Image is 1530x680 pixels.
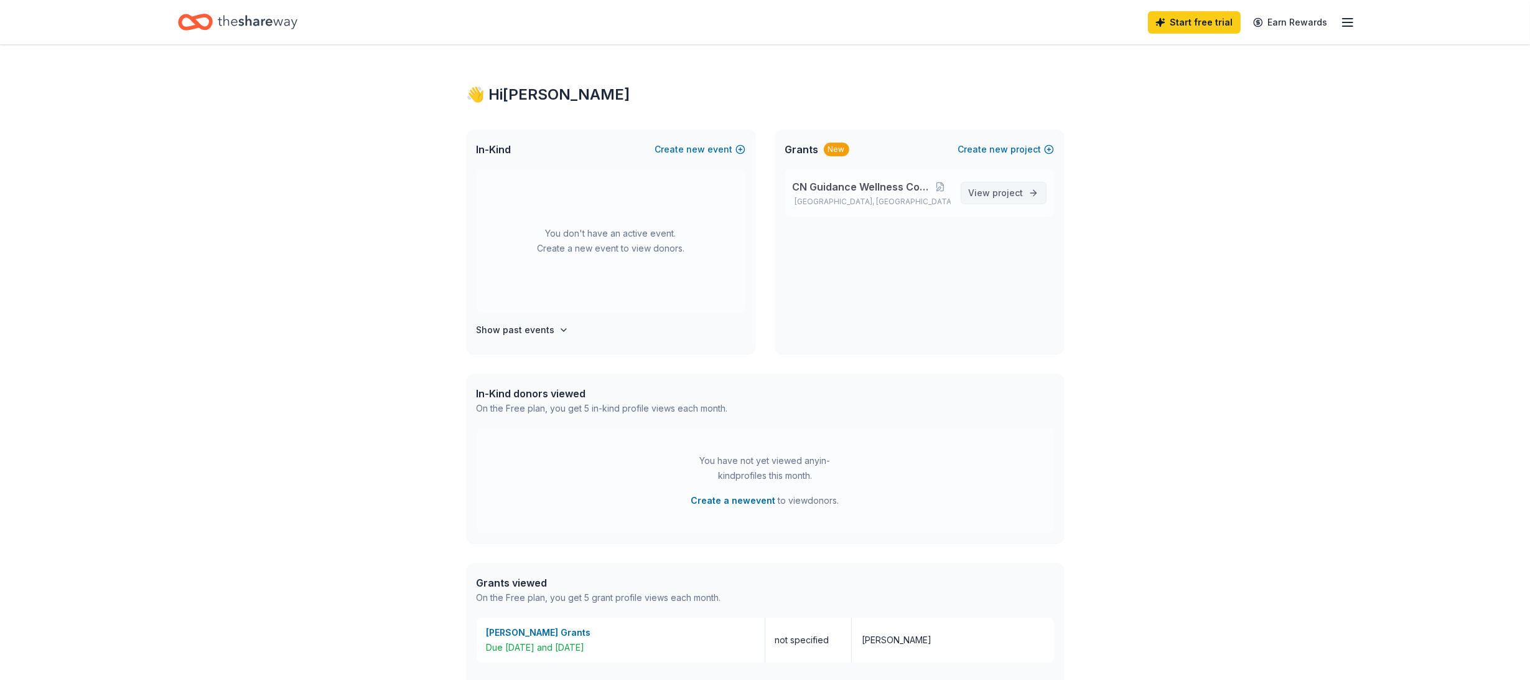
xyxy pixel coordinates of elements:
p: [GEOGRAPHIC_DATA], [GEOGRAPHIC_DATA] [793,197,951,207]
div: Due [DATE] and [DATE] [487,640,755,655]
div: New [824,143,849,156]
div: On the Free plan, you get 5 grant profile views each month. [477,590,721,605]
a: Start free trial [1148,11,1241,34]
h4: Show past events [477,323,555,338]
div: [PERSON_NAME] Grants [487,625,755,640]
a: View project [961,182,1047,204]
span: new [990,142,1009,157]
span: to view donors . [691,493,839,508]
a: Earn Rewards [1246,11,1335,34]
div: 👋 Hi [PERSON_NAME] [467,85,1064,105]
div: In-Kind donors viewed [477,386,728,401]
span: CN Guidance Wellness Committee [793,179,930,194]
span: View [969,186,1024,201]
button: Createnewevent [655,142,745,157]
a: Home [178,7,297,37]
div: Grants viewed [477,575,721,590]
div: not specified [765,618,852,663]
div: On the Free plan, you get 5 in-kind profile views each month. [477,401,728,416]
button: Create a newevent [691,493,776,508]
span: Grants [785,142,819,157]
span: In-Kind [477,142,511,157]
button: Createnewproject [958,142,1054,157]
div: [PERSON_NAME] [862,633,931,648]
span: project [993,187,1024,198]
div: You have not yet viewed any in-kind profiles this month. [688,453,843,483]
div: You don't have an active event. Create a new event to view donors. [477,169,745,313]
button: Show past events [477,323,569,338]
span: new [687,142,706,157]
